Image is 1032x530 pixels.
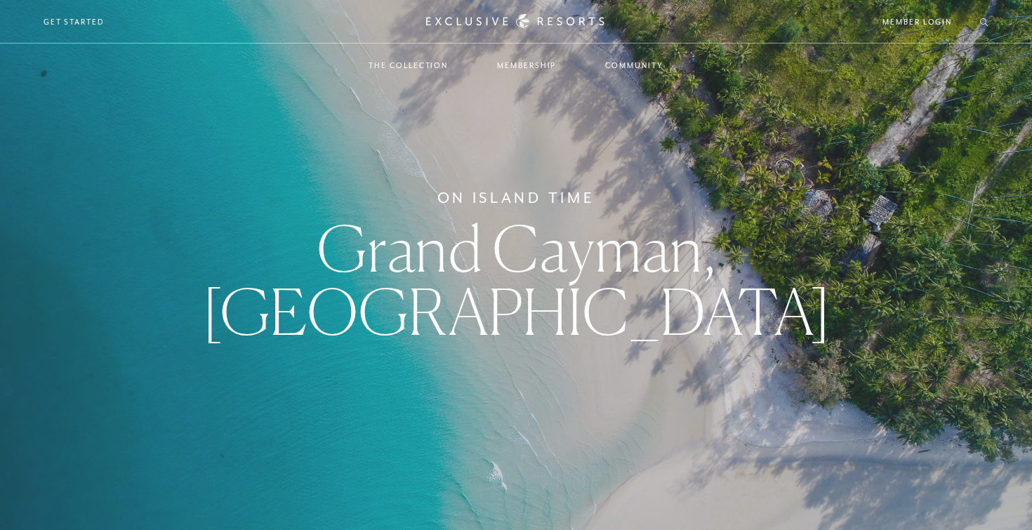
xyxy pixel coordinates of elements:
span: Grand Cayman, [GEOGRAPHIC_DATA] [202,210,831,350]
a: The Collection [355,45,462,86]
a: Community [591,45,677,86]
a: Member Login [882,15,952,28]
a: Membership [483,45,570,86]
h6: On Island Time [437,187,595,209]
a: Get Started [44,15,105,28]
